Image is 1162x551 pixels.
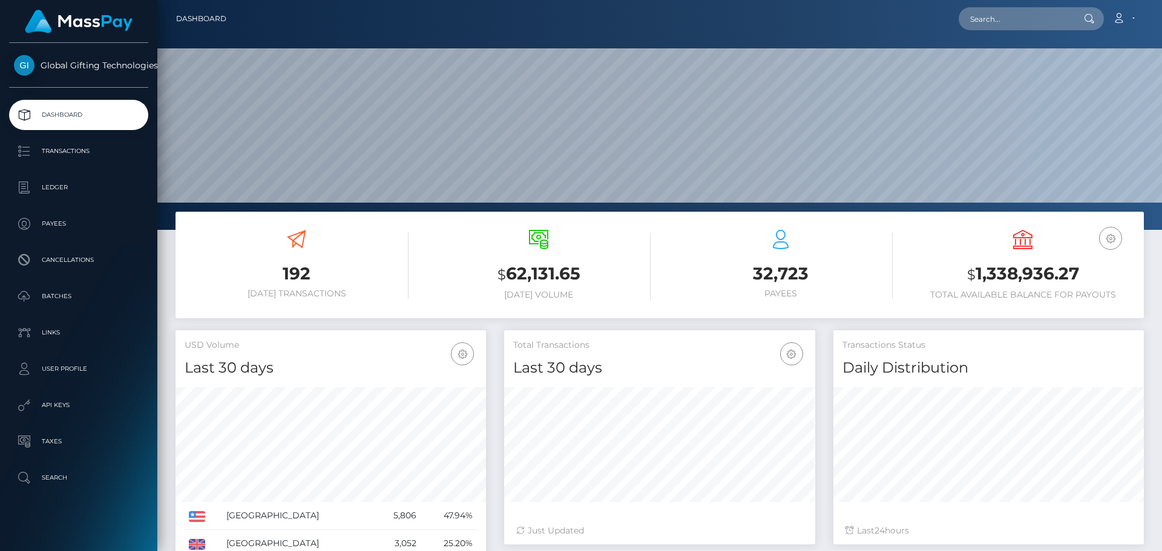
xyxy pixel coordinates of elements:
[516,524,803,537] div: Just Updated
[875,525,885,536] span: 24
[669,289,893,299] h6: Payees
[669,262,893,285] h3: 32,723
[967,266,976,283] small: $
[9,60,148,71] span: Global Gifting Technologies Inc
[14,396,143,414] p: API Keys
[9,172,148,203] a: Ledger
[14,251,143,269] p: Cancellations
[14,178,143,197] p: Ledger
[14,287,143,305] p: Batches
[427,262,651,287] h3: 62,131.65
[185,357,477,379] h4: Last 30 days
[911,262,1135,287] h3: 1,338,936.27
[842,339,1135,351] h5: Transactions Status
[14,142,143,160] p: Transactions
[9,463,148,493] a: Search
[14,469,143,487] p: Search
[222,502,374,530] td: [GEOGRAPHIC_DATA]
[421,502,477,530] td: 47.94%
[9,245,148,275] a: Cancellations
[185,339,477,351] h5: USD Volume
[427,290,651,300] h6: [DATE] Volume
[14,324,143,342] p: Links
[9,426,148,457] a: Taxes
[25,10,133,33] img: MassPay Logo
[9,318,148,348] a: Links
[513,357,806,379] h4: Last 30 days
[176,6,226,31] a: Dashboard
[189,511,205,522] img: US.png
[9,281,148,311] a: Batches
[185,289,409,299] h6: [DATE] Transactions
[189,539,205,550] img: GB.png
[9,354,148,384] a: User Profile
[14,360,143,378] p: User Profile
[14,55,34,76] img: Global Gifting Technologies Inc
[373,502,421,530] td: 5,806
[9,100,148,130] a: Dashboard
[497,266,506,283] small: $
[14,432,143,451] p: Taxes
[9,209,148,239] a: Payees
[842,357,1135,379] h4: Daily Distribution
[14,106,143,124] p: Dashboard
[959,7,1072,30] input: Search...
[513,339,806,351] h5: Total Transactions
[9,390,148,420] a: API Keys
[14,215,143,233] p: Payees
[185,262,409,285] h3: 192
[845,524,1132,537] div: Last hours
[911,290,1135,300] h6: Total Available Balance for Payouts
[9,136,148,166] a: Transactions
